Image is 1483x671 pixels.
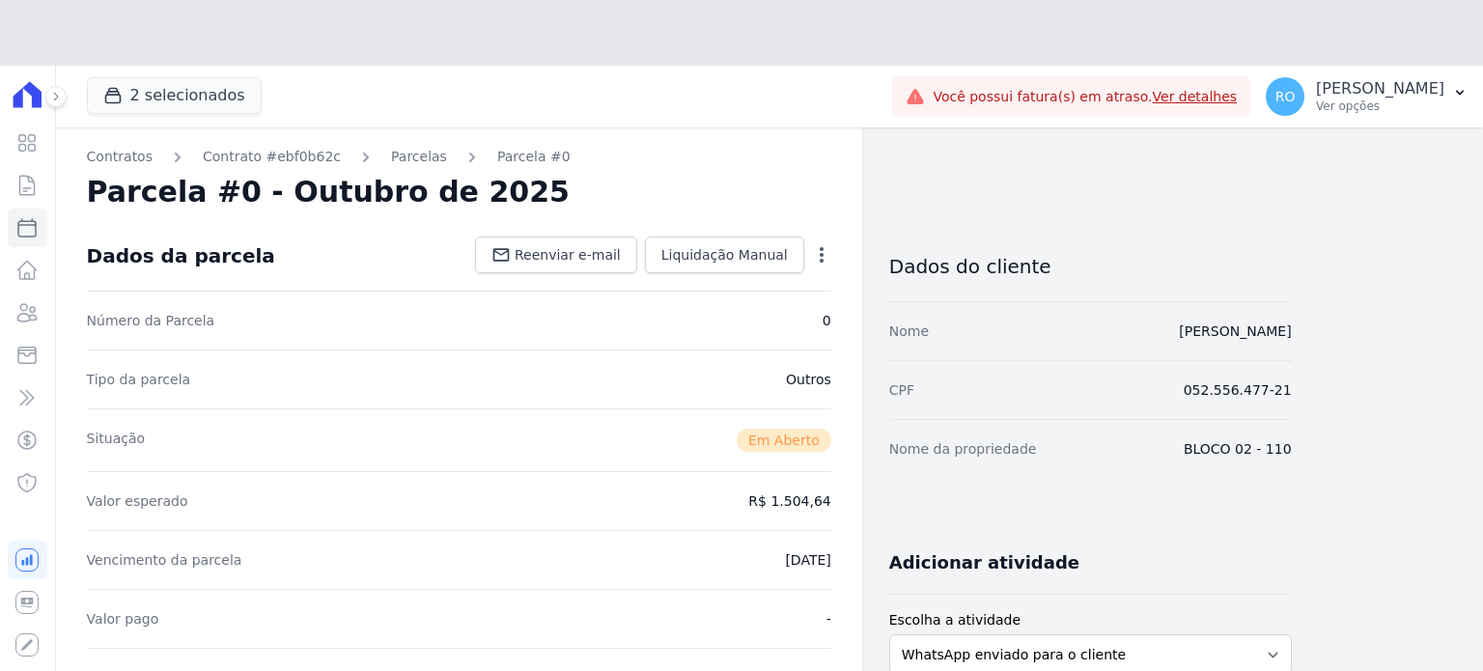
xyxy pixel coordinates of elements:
p: Ver opções [1316,98,1444,114]
dd: [DATE] [785,550,830,570]
dt: Vencimento da parcela [87,550,242,570]
label: Escolha a atividade [889,610,1292,630]
dt: Valor esperado [87,491,188,511]
a: Parcelas [391,147,447,167]
h2: Parcela #0 - Outubro de 2025 [87,175,570,210]
button: RO [PERSON_NAME] Ver opções [1250,70,1483,124]
span: Liquidação Manual [661,245,788,265]
span: Em Aberto [737,429,831,452]
p: [PERSON_NAME] [1316,79,1444,98]
dd: 052.556.477-21 [1184,380,1292,400]
span: RO [1275,90,1296,103]
span: Você possui fatura(s) em atraso. [933,87,1237,107]
div: Dados da parcela [87,244,275,267]
a: Contrato #ebf0b62c [203,147,341,167]
dt: Nome [889,322,929,341]
dd: - [826,609,831,629]
dt: Valor pago [87,609,159,629]
a: Ver detalhes [1153,89,1238,104]
a: Reenviar e-mail [475,237,637,273]
dt: Nome da propriedade [889,439,1037,459]
dt: Tipo da parcela [87,370,191,389]
a: Liquidação Manual [645,237,804,273]
button: 2 selecionados [87,77,262,114]
h3: Dados do cliente [889,255,1292,278]
a: Contratos [87,147,153,167]
dd: Outros [786,370,831,389]
dd: 0 [823,311,831,330]
a: Parcela #0 [497,147,571,167]
dd: R$ 1.504,64 [748,491,830,511]
iframe: Intercom live chat [19,605,66,652]
dt: Número da Parcela [87,311,215,330]
span: Reenviar e-mail [515,245,621,265]
a: [PERSON_NAME] [1179,323,1291,339]
nav: Breadcrumb [87,147,831,167]
dt: CPF [889,380,914,400]
h3: Adicionar atividade [889,551,1079,574]
dd: BLOCO 02 - 110 [1184,439,1292,459]
dt: Situação [87,429,146,452]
